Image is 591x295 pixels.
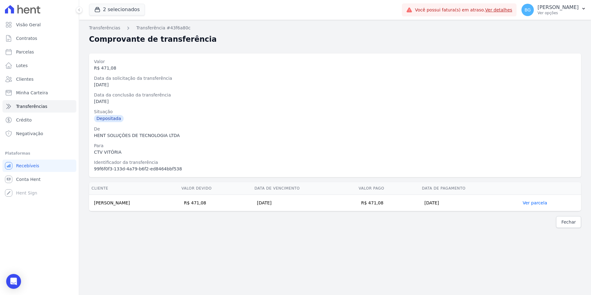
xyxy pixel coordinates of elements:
[16,62,28,69] span: Lotes
[94,75,576,82] div: Data da solicitação da transferência
[2,173,76,186] a: Conta Hent
[2,160,76,172] a: Recebíveis
[419,195,520,211] td: [DATE]
[2,114,76,126] a: Crédito
[89,182,179,195] th: Cliente
[16,49,34,55] span: Parcelas
[89,25,120,31] a: Transferências
[89,195,179,211] td: [PERSON_NAME]
[94,132,576,139] div: HENT SOLUÇÕES DE TECNOLOGIA LTDA
[89,25,581,31] nav: Breadcrumb
[94,109,576,115] div: Situação
[5,150,74,157] div: Plataformas
[2,46,76,58] a: Parcelas
[2,100,76,113] a: Transferências
[2,19,76,31] a: Visão Geral
[94,149,576,156] div: CTV VITÓRIA
[561,219,576,225] span: Fechar
[94,166,576,172] div: 99f6f0f3-133d-4a79-b6f2-ed8464bbf538
[179,195,252,211] td: R$ 471,08
[94,82,576,88] div: [DATE]
[2,73,76,85] a: Clientes
[6,274,21,289] div: Open Intercom Messenger
[89,34,217,45] h2: Comprovante de transferência
[415,7,512,13] span: Você possui fatura(s) em atraso.
[419,182,520,195] th: Data de Pagamento
[16,130,43,137] span: Negativação
[517,1,591,19] button: BG [PERSON_NAME] Ver opções
[94,65,576,71] div: R$ 471,08
[2,127,76,140] a: Negativação
[538,4,579,11] p: [PERSON_NAME]
[556,216,581,228] a: Fechar
[94,98,576,105] div: [DATE]
[16,117,32,123] span: Crédito
[94,143,576,149] div: Para
[89,4,145,15] button: 2 selecionados
[252,182,356,195] th: Data de Vencimento
[523,200,547,205] a: Ver parcela
[94,115,124,122] div: Depositada
[2,87,76,99] a: Minha Carteira
[16,22,41,28] span: Visão Geral
[16,163,39,169] span: Recebíveis
[356,182,419,195] th: Valor pago
[356,195,419,211] td: R$ 471,08
[94,92,576,98] div: Data da conclusão da transferência
[136,25,191,31] a: Transferência #43f6a80c
[252,195,356,211] td: [DATE]
[538,11,579,15] p: Ver opções
[2,59,76,72] a: Lotes
[485,7,512,12] a: Ver detalhes
[525,8,531,12] span: BG
[16,103,47,109] span: Transferências
[16,35,37,41] span: Contratos
[94,159,576,166] div: Identificador da transferência
[2,32,76,45] a: Contratos
[94,58,576,65] div: Valor
[16,90,48,96] span: Minha Carteira
[16,176,40,182] span: Conta Hent
[16,76,33,82] span: Clientes
[179,182,252,195] th: Valor devido
[94,126,576,132] div: De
